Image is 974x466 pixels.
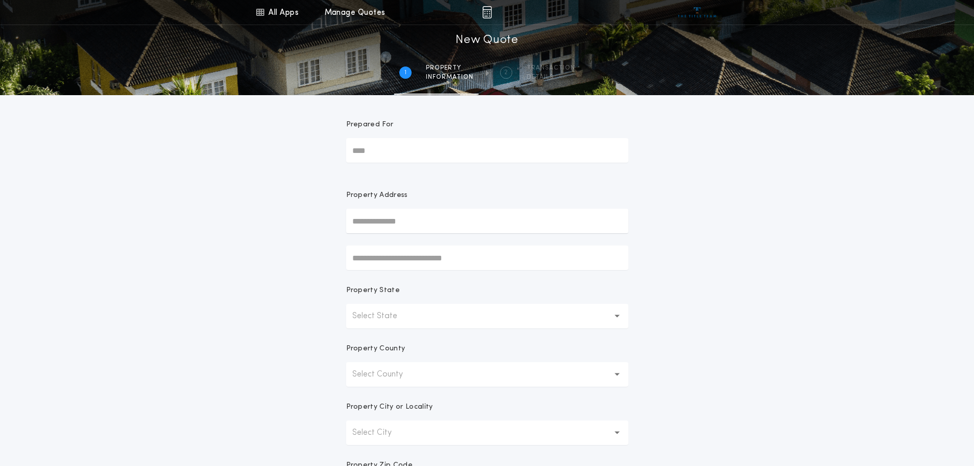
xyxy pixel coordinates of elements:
img: img [482,6,492,18]
h2: 1 [404,69,406,77]
span: Property [426,64,473,72]
button: Select State [346,304,628,328]
p: Property State [346,285,400,296]
h1: New Quote [456,32,518,49]
span: Transaction [527,64,575,72]
h2: 2 [504,69,508,77]
span: information [426,73,473,81]
img: vs-icon [678,7,716,17]
input: Prepared For [346,138,628,163]
button: Select County [346,362,628,387]
p: Property Address [346,190,628,201]
p: Select City [352,427,408,439]
p: Property City or Locality [346,402,433,412]
p: Select County [352,368,419,381]
p: Property County [346,344,405,354]
p: Prepared For [346,120,394,130]
p: Select State [352,310,414,322]
button: Select City [346,420,628,445]
span: details [527,73,575,81]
